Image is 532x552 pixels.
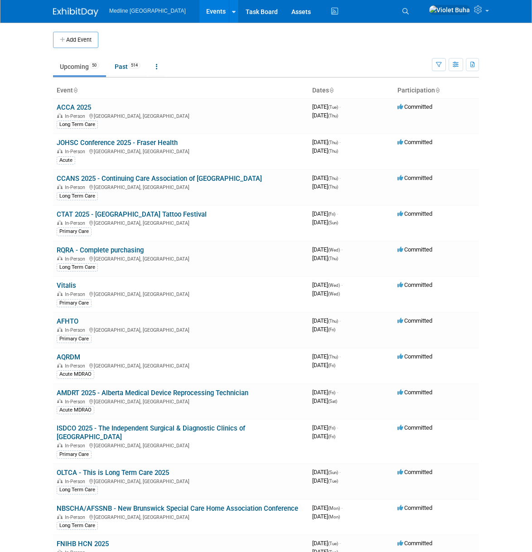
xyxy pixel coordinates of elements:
[57,335,92,343] div: Primary Care
[394,83,479,98] th: Participation
[397,469,432,475] span: Committed
[328,363,335,368] span: (Fri)
[337,424,338,431] span: -
[57,219,305,226] div: [GEOGRAPHIC_DATA], [GEOGRAPHIC_DATA]
[57,263,98,271] div: Long Term Care
[57,477,305,484] div: [GEOGRAPHIC_DATA], [GEOGRAPHIC_DATA]
[312,210,338,217] span: [DATE]
[397,139,432,145] span: Committed
[108,58,147,75] a: Past514
[397,281,432,288] span: Committed
[312,353,341,360] span: [DATE]
[397,424,432,431] span: Committed
[57,256,63,261] img: In-Person Event
[65,256,88,262] span: In-Person
[89,62,99,69] span: 50
[57,514,63,519] img: In-Person Event
[312,281,343,288] span: [DATE]
[53,83,309,98] th: Event
[53,58,106,75] a: Upcoming50
[57,424,245,441] a: ISDCO 2025 - The Independent Surgical & Diagnostic Clinics of [GEOGRAPHIC_DATA]
[339,103,341,110] span: -
[397,389,432,396] span: Committed
[57,479,63,483] img: In-Person Event
[57,183,305,190] div: [GEOGRAPHIC_DATA], [GEOGRAPHIC_DATA]
[339,317,341,324] span: -
[312,317,341,324] span: [DATE]
[57,228,92,236] div: Primary Care
[57,113,63,118] img: In-Person Event
[57,156,75,165] div: Acute
[312,103,341,110] span: [DATE]
[57,220,63,225] img: In-Person Event
[65,514,88,520] span: In-Person
[109,8,186,14] span: Medline [GEOGRAPHIC_DATA]
[65,149,88,155] span: In-Person
[341,246,343,253] span: -
[329,87,334,94] a: Sort by Start Date
[328,113,338,118] span: (Thu)
[328,426,335,431] span: (Fri)
[328,354,338,359] span: (Thu)
[312,513,340,520] span: [DATE]
[57,291,63,296] img: In-Person Event
[328,212,335,217] span: (Fri)
[339,540,341,547] span: -
[328,149,338,154] span: (Thu)
[328,176,338,181] span: (Thu)
[328,506,340,511] span: (Mon)
[337,389,338,396] span: -
[397,504,432,511] span: Committed
[312,183,338,190] span: [DATE]
[57,174,262,183] a: CCANS 2025 - Continuing Care Association of [GEOGRAPHIC_DATA]
[328,105,338,110] span: (Tue)
[65,220,88,226] span: In-Person
[339,139,341,145] span: -
[328,541,338,546] span: (Tue)
[57,317,78,325] a: AFHTO
[57,290,305,297] div: [GEOGRAPHIC_DATA], [GEOGRAPHIC_DATA]
[73,87,77,94] a: Sort by Event Name
[312,433,335,440] span: [DATE]
[397,246,432,253] span: Committed
[57,103,91,111] a: ACCA 2025
[53,32,98,48] button: Add Event
[337,210,338,217] span: -
[435,87,440,94] a: Sort by Participation Type
[397,540,432,547] span: Committed
[397,210,432,217] span: Committed
[397,353,432,360] span: Committed
[312,397,337,404] span: [DATE]
[57,370,94,378] div: Acute MDRAO
[328,291,340,296] span: (Wed)
[328,256,338,261] span: (Thu)
[429,5,470,15] img: Violet Buha
[57,255,305,262] div: [GEOGRAPHIC_DATA], [GEOGRAPHIC_DATA]
[328,247,340,252] span: (Wed)
[57,147,305,155] div: [GEOGRAPHIC_DATA], [GEOGRAPHIC_DATA]
[57,281,76,290] a: Vitalis
[57,210,207,218] a: CTAT 2025 - [GEOGRAPHIC_DATA] Tattoo Festival
[312,389,338,396] span: [DATE]
[57,389,248,397] a: AMDRT 2025 - Alberta Medical Device Reprocessing Technician
[57,112,305,119] div: [GEOGRAPHIC_DATA], [GEOGRAPHIC_DATA]
[57,149,63,153] img: In-Person Event
[328,514,340,519] span: (Mon)
[57,192,98,200] div: Long Term Care
[57,513,305,520] div: [GEOGRAPHIC_DATA], [GEOGRAPHIC_DATA]
[312,477,338,484] span: [DATE]
[57,469,169,477] a: OLTCA - This is Long Term Care 2025
[57,353,80,361] a: AQRDM
[341,281,343,288] span: -
[128,62,140,69] span: 514
[397,174,432,181] span: Committed
[57,184,63,189] img: In-Person Event
[57,326,305,333] div: [GEOGRAPHIC_DATA], [GEOGRAPHIC_DATA]
[65,399,88,405] span: In-Person
[312,147,338,154] span: [DATE]
[65,443,88,449] span: In-Person
[57,397,305,405] div: [GEOGRAPHIC_DATA], [GEOGRAPHIC_DATA]
[57,139,178,147] a: JOHSC Conference 2025 - Fraser Health
[312,504,343,511] span: [DATE]
[328,399,337,404] span: (Sat)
